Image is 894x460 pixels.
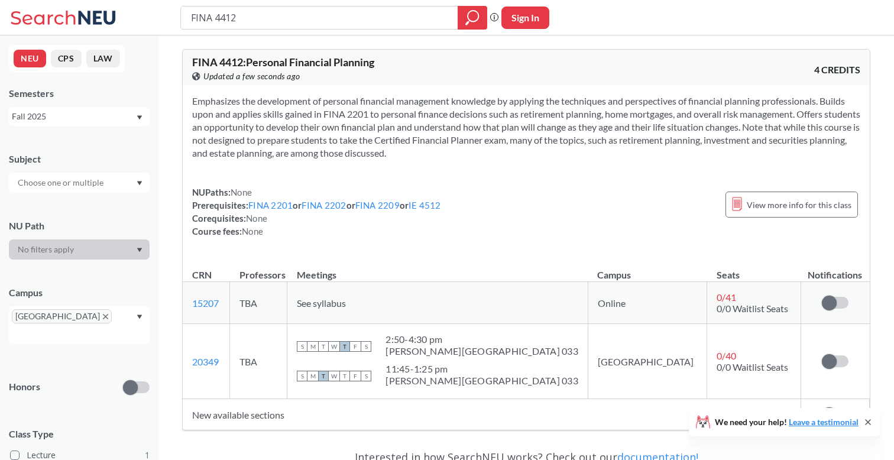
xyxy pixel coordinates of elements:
[9,239,150,260] div: Dropdown arrow
[717,350,736,361] span: 0 / 40
[717,361,788,372] span: 0/0 Waitlist Seats
[386,345,578,357] div: [PERSON_NAME][GEOGRAPHIC_DATA] 033
[103,314,108,319] svg: X to remove pill
[9,219,150,232] div: NU Path
[9,107,150,126] div: Fall 2025Dropdown arrow
[297,341,307,352] span: S
[361,371,371,381] span: S
[318,341,329,352] span: T
[137,181,142,186] svg: Dropdown arrow
[246,213,267,223] span: None
[789,417,859,427] a: Leave a testimonial
[355,200,400,210] a: FINA 2209
[12,176,111,190] input: Choose one or multiple
[329,371,339,381] span: W
[9,286,150,299] div: Campus
[814,63,860,76] span: 4 CREDITS
[350,371,361,381] span: F
[86,50,120,67] button: LAW
[386,363,578,375] div: 11:45 - 1:25 pm
[715,418,859,426] span: We need your help!
[192,268,212,281] div: CRN
[203,70,300,83] span: Updated a few seconds ago
[12,309,112,323] span: [GEOGRAPHIC_DATA]X to remove pill
[248,200,293,210] a: FINA 2201
[588,324,707,399] td: [GEOGRAPHIC_DATA]
[501,7,549,29] button: Sign In
[588,282,707,324] td: Online
[386,333,578,345] div: 2:50 - 4:30 pm
[230,324,287,399] td: TBA
[192,297,219,309] a: 15207
[9,306,150,344] div: [GEOGRAPHIC_DATA]X to remove pillDropdown arrow
[339,341,350,352] span: T
[801,257,869,282] th: Notifications
[192,356,219,367] a: 20349
[717,291,736,303] span: 0 / 41
[588,257,707,282] th: Campus
[183,399,801,430] td: New available sections
[287,257,588,282] th: Meetings
[297,371,307,381] span: S
[137,115,142,120] svg: Dropdown arrow
[350,341,361,352] span: F
[12,110,135,123] div: Fall 2025
[329,341,339,352] span: W
[137,315,142,319] svg: Dropdown arrow
[307,371,318,381] span: M
[707,257,801,282] th: Seats
[465,9,480,26] svg: magnifying glass
[747,197,851,212] span: View more info for this class
[302,200,346,210] a: FINA 2202
[192,56,374,69] span: FINA 4412 : Personal Financial Planning
[361,341,371,352] span: S
[409,200,441,210] a: IE 4512
[14,50,46,67] button: NEU
[9,427,150,440] span: Class Type
[192,95,860,160] section: Emphasizes the development of personal financial management knowledge by applying the techniques ...
[9,380,40,394] p: Honors
[297,297,346,309] span: See syllabus
[231,187,252,197] span: None
[230,282,287,324] td: TBA
[318,371,329,381] span: T
[242,226,263,237] span: None
[9,87,150,100] div: Semesters
[386,375,578,387] div: [PERSON_NAME][GEOGRAPHIC_DATA] 033
[339,371,350,381] span: T
[307,341,318,352] span: M
[192,186,441,238] div: NUPaths: Prerequisites: or or or Corequisites: Course fees:
[458,6,487,30] div: magnifying glass
[9,173,150,193] div: Dropdown arrow
[190,8,449,28] input: Class, professor, course number, "phrase"
[9,153,150,166] div: Subject
[137,248,142,252] svg: Dropdown arrow
[51,50,82,67] button: CPS
[230,257,287,282] th: Professors
[717,303,788,314] span: 0/0 Waitlist Seats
